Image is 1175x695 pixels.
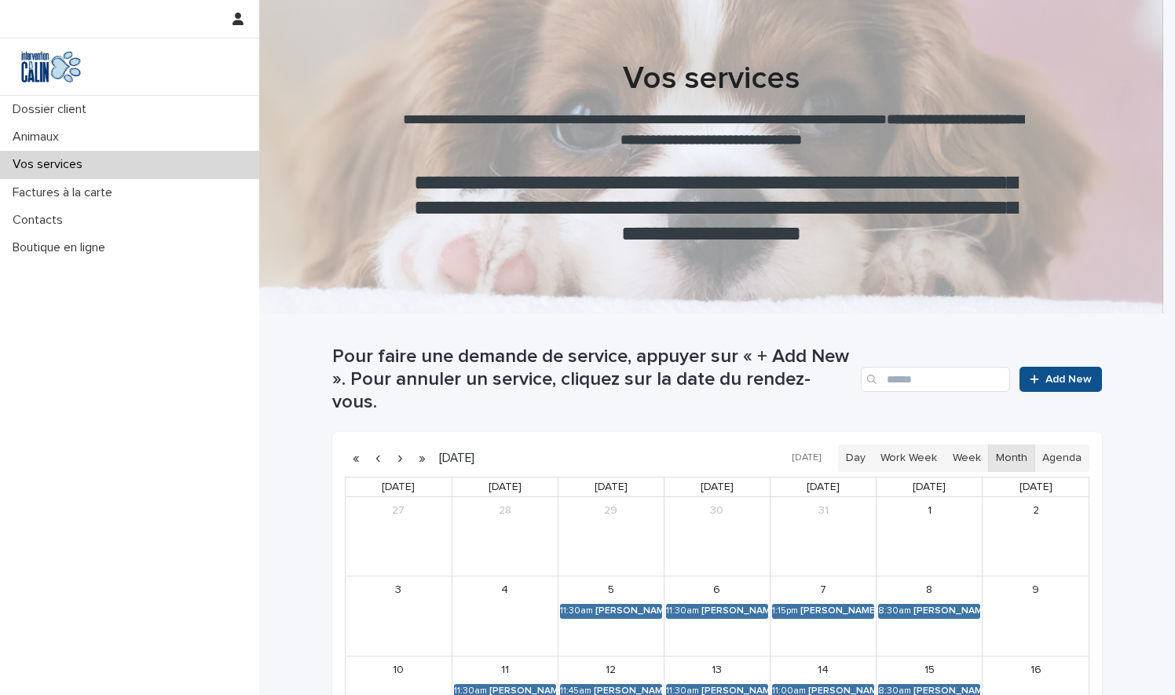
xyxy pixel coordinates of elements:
[13,51,90,82] img: Y0SYDZVsQvbSeSFpbQoq
[988,444,1035,471] button: Month
[1023,577,1049,602] a: August 9, 2025
[492,657,518,682] a: August 11, 2025
[6,185,125,200] p: Factures à la carte
[785,447,829,470] button: [DATE]
[560,605,593,616] div: 11:30am
[664,576,770,657] td: August 6, 2025
[1016,477,1056,497] a: Saturday
[6,157,95,172] p: Vos services
[346,576,452,657] td: August 3, 2025
[452,497,558,576] td: July 28, 2025
[811,498,836,523] a: July 31, 2025
[1023,657,1049,682] a: August 16, 2025
[598,498,624,523] a: July 29, 2025
[452,576,558,657] td: August 4, 2025
[983,497,1089,576] td: August 2, 2025
[558,576,664,657] td: August 5, 2025
[6,102,99,117] p: Dossier client
[861,367,1010,392] input: Search
[811,657,836,682] a: August 14, 2025
[1045,374,1092,385] span: Add New
[913,605,980,616] div: [PERSON_NAME] [PERSON_NAME]
[705,498,730,523] a: July 30, 2025
[492,498,518,523] a: July 28, 2025
[878,605,911,616] div: 8:30am
[591,477,631,497] a: Tuesday
[811,577,836,602] a: August 7, 2025
[386,498,411,523] a: July 27, 2025
[772,605,798,616] div: 1:15pm
[346,497,452,576] td: July 27, 2025
[367,445,389,470] button: Previous month
[983,576,1089,657] td: August 9, 2025
[771,497,877,576] td: July 31, 2025
[558,497,664,576] td: July 29, 2025
[492,577,518,602] a: August 4, 2025
[838,444,873,471] button: Day
[771,576,877,657] td: August 7, 2025
[595,605,662,616] div: [PERSON_NAME] [PERSON_NAME]
[917,498,942,523] a: August 1, 2025
[379,477,418,497] a: Sunday
[803,477,843,497] a: Thursday
[386,657,411,682] a: August 10, 2025
[345,445,367,470] button: Previous year
[326,60,1096,97] h1: Vos services
[1023,498,1049,523] a: August 2, 2025
[389,445,411,470] button: Next month
[917,577,942,602] a: August 8, 2025
[6,130,71,144] p: Animaux
[666,605,699,616] div: 11:30am
[705,657,730,682] a: August 13, 2025
[664,497,770,576] td: July 30, 2025
[697,477,737,497] a: Wednesday
[485,477,525,497] a: Monday
[6,213,75,228] p: Contacts
[433,452,474,464] h2: [DATE]
[910,477,949,497] a: Friday
[598,657,624,682] a: August 12, 2025
[1019,367,1102,392] a: Add New
[411,445,433,470] button: Next year
[332,346,855,413] h1: Pour faire une demande de service, appuyer sur « + Add New ». Pour annuler un service, cliquez su...
[701,605,768,616] div: [PERSON_NAME] [PERSON_NAME]
[6,240,118,255] p: Boutique en ligne
[944,444,988,471] button: Week
[877,497,983,576] td: August 1, 2025
[917,657,942,682] a: August 15, 2025
[598,577,624,602] a: August 5, 2025
[873,444,945,471] button: Work Week
[800,605,874,616] div: [PERSON_NAME] [PERSON_NAME]
[1034,444,1089,471] button: Agenda
[705,577,730,602] a: August 6, 2025
[386,577,411,602] a: August 3, 2025
[877,576,983,657] td: August 8, 2025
